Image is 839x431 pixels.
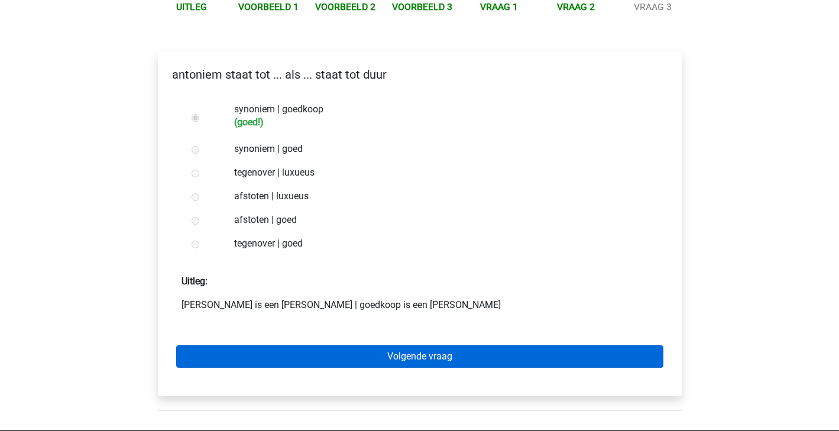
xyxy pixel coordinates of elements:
label: synoniem | goedkoop [234,102,643,128]
h6: (goed!) [234,116,643,128]
a: Volgende vraag [176,345,663,368]
a: Vraag 3 [634,1,672,12]
a: Uitleg [176,1,207,12]
label: tegenover | luxueus [234,166,643,180]
a: Vraag 1 [480,1,518,12]
a: Voorbeeld 3 [392,1,452,12]
label: synoniem | goed [234,142,643,156]
label: tegenover | goed [234,236,643,251]
label: afstoten | luxueus [234,189,643,203]
a: Vraag 2 [557,1,595,12]
p: [PERSON_NAME] is een [PERSON_NAME] | goedkoop is een [PERSON_NAME] [182,298,658,312]
a: Voorbeeld 2 [315,1,375,12]
label: afstoten | goed [234,213,643,227]
p: antoniem staat tot ... als ... staat tot duur [167,66,672,83]
a: Voorbeeld 1 [238,1,299,12]
strong: Uitleg: [182,276,208,287]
